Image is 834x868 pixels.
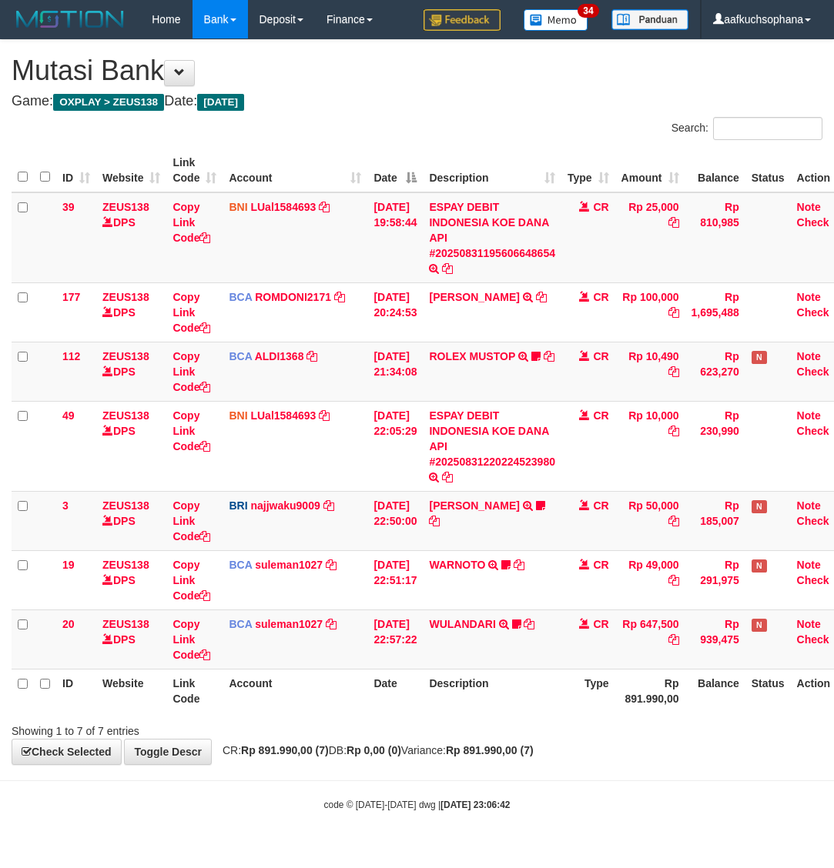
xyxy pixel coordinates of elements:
[56,669,96,713] th: ID
[306,350,317,362] a: Copy ALDI1368 to clipboard
[615,609,685,669] td: Rp 647,500
[367,192,423,283] td: [DATE] 19:58:44
[536,291,547,303] a: Copy ABDUL GAFUR to clipboard
[685,550,745,609] td: Rp 291,975
[62,201,75,213] span: 39
[12,739,122,765] a: Check Selected
[326,559,337,571] a: Copy suleman1027 to clipboard
[96,282,166,342] td: DPS
[326,618,337,630] a: Copy suleman1027 to clipboard
[429,291,519,303] a: [PERSON_NAME]
[62,409,75,422] span: 49
[685,609,745,669] td: Rp 939,475
[250,499,320,512] a: najjwaku9009
[668,306,679,319] a: Copy Rp 100,000 to clipboard
[12,55,822,86] h1: Mutasi Bank
[797,201,821,213] a: Note
[197,94,244,111] span: [DATE]
[250,201,316,213] a: LUal1584693
[593,350,608,362] span: CR
[124,739,212,765] a: Toggle Descr
[685,669,745,713] th: Balance
[544,350,554,362] a: Copy ROLEX MUSTOP to clipboard
[797,350,821,362] a: Note
[367,282,423,342] td: [DATE] 20:24:53
[367,401,423,491] td: [DATE] 22:05:29
[166,669,223,713] th: Link Code
[367,550,423,609] td: [DATE] 22:51:17
[96,491,166,550] td: DPS
[367,669,423,713] th: Date
[429,201,555,259] a: ESPAY DEBIT INDONESIA KOE DANA API #20250831195606648654
[424,9,501,31] img: Feedback.jpg
[255,618,323,630] a: suleman1027
[12,717,336,739] div: Showing 1 to 7 of 7 entries
[367,609,423,669] td: [DATE] 22:57:22
[96,609,166,669] td: DPS
[429,499,519,512] a: [PERSON_NAME]
[367,491,423,550] td: [DATE] 22:50:00
[229,499,247,512] span: BRI
[593,559,608,571] span: CR
[96,342,166,401] td: DPS
[745,669,791,713] th: Status
[668,366,679,378] a: Copy Rp 10,490 to clipboard
[615,149,685,192] th: Amount: activate to sort column ascending
[615,550,685,609] td: Rp 49,000
[672,117,822,140] label: Search:
[524,618,534,630] a: Copy WULANDARI to clipboard
[797,559,821,571] a: Note
[255,350,304,362] a: ALDI1368
[593,291,608,303] span: CR
[797,515,829,527] a: Check
[62,350,80,362] span: 112
[102,559,149,571] a: ZEUS138
[797,409,821,422] a: Note
[229,350,252,362] span: BCA
[593,618,608,630] span: CR
[367,342,423,401] td: [DATE] 21:34:08
[685,149,745,192] th: Balance
[102,499,149,512] a: ZEUS138
[611,9,688,30] img: panduan.png
[797,633,829,646] a: Check
[102,409,149,422] a: ZEUS138
[593,499,608,512] span: CR
[423,669,561,713] th: Description
[62,559,75,571] span: 19
[615,342,685,401] td: Rp 10,490
[593,201,608,213] span: CR
[334,291,345,303] a: Copy ROMDONI2171 to clipboard
[797,366,829,378] a: Check
[524,9,588,31] img: Button%20Memo.svg
[423,149,561,192] th: Description: activate to sort column ascending
[685,491,745,550] td: Rp 185,007
[668,633,679,646] a: Copy Rp 647,500 to clipboard
[166,149,223,192] th: Link Code: activate to sort column ascending
[367,149,423,192] th: Date: activate to sort column descending
[429,515,440,527] a: Copy ADIL KUDRATULL to clipboard
[323,499,334,512] a: Copy najjwaku9009 to clipboard
[615,669,685,713] th: Rp 891.990,00
[102,291,149,303] a: ZEUS138
[561,669,615,713] th: Type
[429,618,495,630] a: WULANDARI
[668,574,679,586] a: Copy Rp 49,000 to clipboard
[797,499,821,512] a: Note
[752,351,767,364] span: Has Note
[172,559,210,602] a: Copy Link Code
[229,201,247,213] span: BNI
[12,8,129,31] img: MOTION_logo.png
[797,291,821,303] a: Note
[172,618,210,661] a: Copy Link Code
[223,149,367,192] th: Account: activate to sort column ascending
[319,201,330,213] a: Copy LUal1584693 to clipboard
[102,350,149,362] a: ZEUS138
[250,409,316,422] a: LUal1584693
[229,559,252,571] span: BCA
[752,500,767,513] span: Has Note
[713,117,822,140] input: Search:
[561,149,615,192] th: Type: activate to sort column ascending
[229,291,252,303] span: BCA
[685,192,745,283] td: Rp 810,985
